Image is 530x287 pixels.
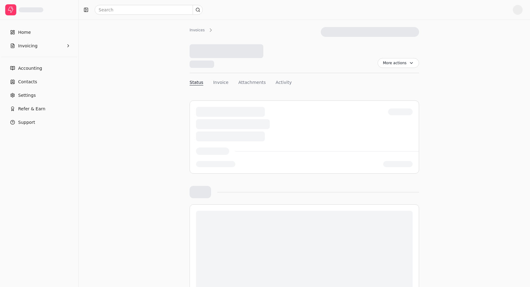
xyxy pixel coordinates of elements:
[18,119,35,126] span: Support
[238,79,266,86] button: Attachments
[18,106,45,112] span: Refer & Earn
[276,79,292,86] button: Activity
[190,27,208,33] div: Invoices
[95,5,203,15] input: Search
[18,29,31,36] span: Home
[378,58,419,68] button: More actions
[2,26,76,38] a: Home
[18,43,37,49] span: Invoicing
[2,62,76,74] a: Accounting
[18,79,37,85] span: Contacts
[18,65,42,72] span: Accounting
[190,27,220,33] nav: Breadcrumb
[2,116,76,128] button: Support
[18,92,36,99] span: Settings
[190,79,203,86] button: Status
[2,40,76,52] button: Invoicing
[213,79,229,86] button: Invoice
[2,89,76,101] a: Settings
[2,76,76,88] a: Contacts
[2,103,76,115] button: Refer & Earn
